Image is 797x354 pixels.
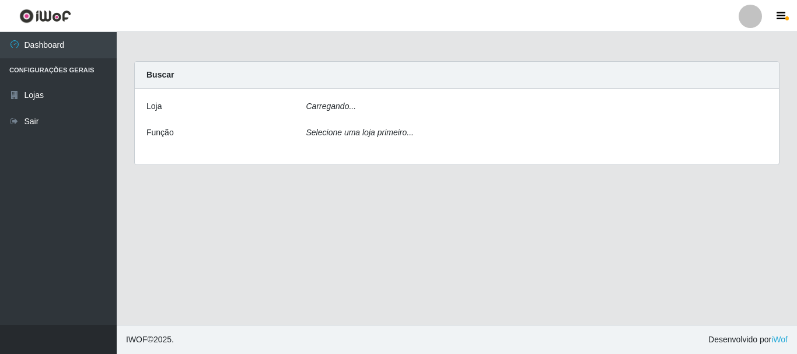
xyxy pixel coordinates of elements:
[146,100,162,113] label: Loja
[146,70,174,79] strong: Buscar
[19,9,71,23] img: CoreUI Logo
[306,128,414,137] i: Selecione uma loja primeiro...
[126,334,174,346] span: © 2025 .
[708,334,788,346] span: Desenvolvido por
[146,127,174,139] label: Função
[126,335,148,344] span: IWOF
[306,101,356,111] i: Carregando...
[771,335,788,344] a: iWof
